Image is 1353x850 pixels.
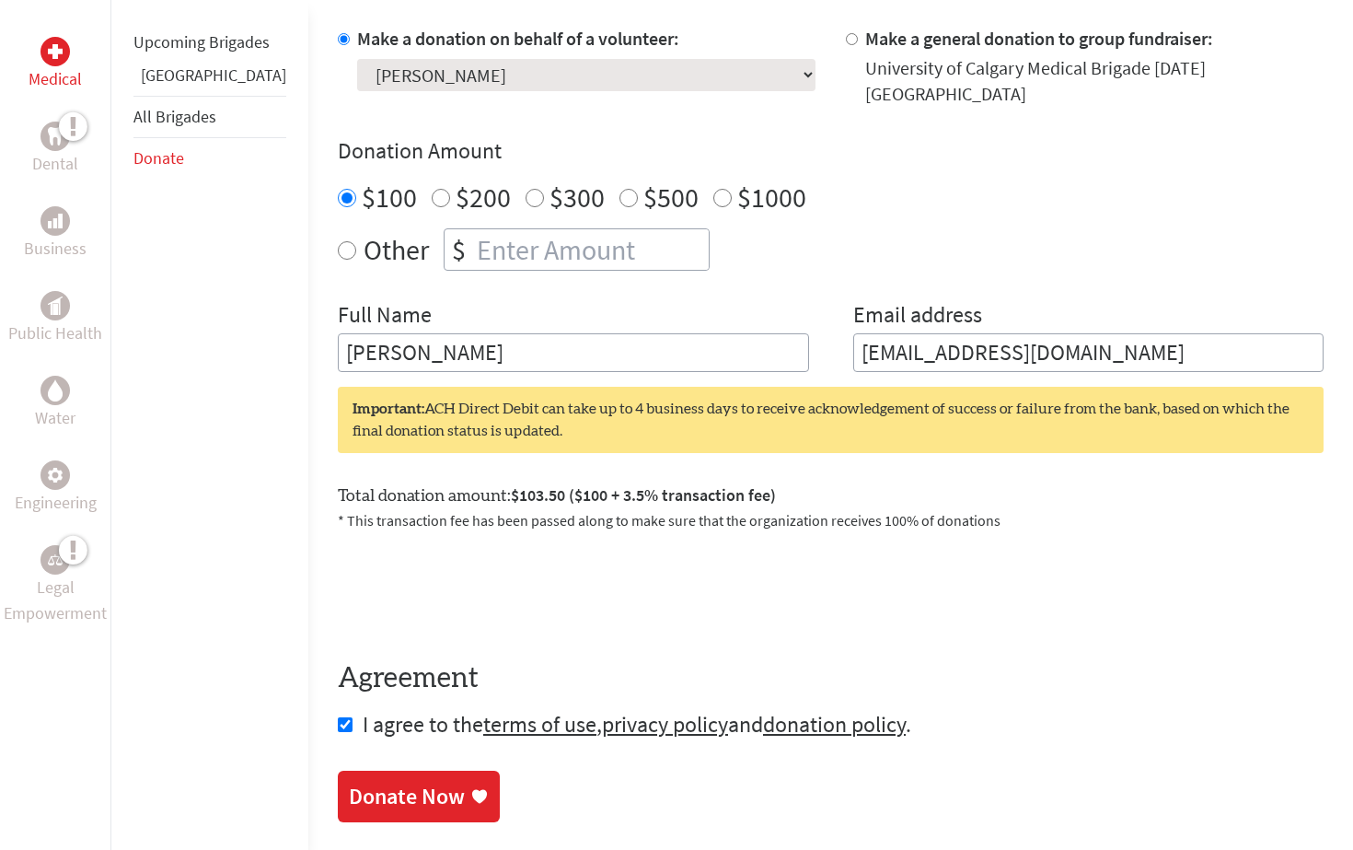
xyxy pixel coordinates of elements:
[35,405,75,431] p: Water
[364,228,429,271] label: Other
[40,206,70,236] div: Business
[133,147,184,169] a: Donate
[40,37,70,66] div: Medical
[133,22,286,63] li: Upcoming Brigades
[32,151,78,177] p: Dental
[48,44,63,59] img: Medical
[853,300,982,333] label: Email address
[29,37,82,92] a: MedicalMedical
[643,180,699,215] label: $500
[338,136,1324,166] h4: Donation Amount
[4,575,107,626] p: Legal Empowerment
[40,122,70,151] div: Dental
[8,291,102,346] a: Public HealthPublic Health
[48,127,63,145] img: Dental
[4,545,107,626] a: Legal EmpowermentLegal Empowerment
[853,333,1324,372] input: Your Email
[133,96,286,138] li: All Brigades
[133,63,286,96] li: Panama
[24,206,87,262] a: BusinessBusiness
[483,710,596,739] a: terms of use
[362,180,417,215] label: $100
[133,138,286,179] li: Donate
[602,710,728,739] a: privacy policy
[549,180,605,215] label: $300
[40,376,70,405] div: Water
[24,236,87,262] p: Business
[763,710,906,739] a: donation policy
[338,483,776,509] label: Total donation amount:
[338,509,1324,531] p: * This transaction fee has been passed along to make sure that the organization receives 100% of ...
[48,379,63,401] img: Water
[32,122,78,177] a: DentalDental
[456,180,511,215] label: $200
[511,484,776,506] span: $103.50 ($100 + 3.5% transaction fee)
[35,376,75,431] a: WaterWater
[141,64,286,86] a: [GEOGRAPHIC_DATA]
[40,545,70,575] div: Legal Empowerment
[349,782,465,811] div: Donate Now
[338,333,809,372] input: Enter Full Name
[353,402,424,416] strong: Important:
[338,662,1324,695] h4: Agreement
[338,387,1324,453] div: ACH Direct Debit can take up to 4 business days to receive acknowledgement of success or failure ...
[865,55,1324,107] div: University of Calgary Medical Brigade [DATE] [GEOGRAPHIC_DATA]
[15,460,97,516] a: EngineeringEngineering
[473,229,709,270] input: Enter Amount
[338,300,432,333] label: Full Name
[338,553,618,625] iframe: To enrich screen reader interactions, please activate Accessibility in Grammarly extension settings
[133,31,270,52] a: Upcoming Brigades
[133,106,216,127] a: All Brigades
[737,180,806,215] label: $1000
[48,297,63,315] img: Public Health
[338,771,500,822] a: Donate Now
[40,460,70,490] div: Engineering
[445,229,473,270] div: $
[48,214,63,228] img: Business
[363,710,911,739] span: I agree to the , and .
[29,66,82,92] p: Medical
[8,320,102,346] p: Public Health
[40,291,70,320] div: Public Health
[865,27,1213,50] label: Make a general donation to group fundraiser:
[357,27,679,50] label: Make a donation on behalf of a volunteer:
[48,468,63,483] img: Engineering
[48,554,63,565] img: Legal Empowerment
[15,490,97,516] p: Engineering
